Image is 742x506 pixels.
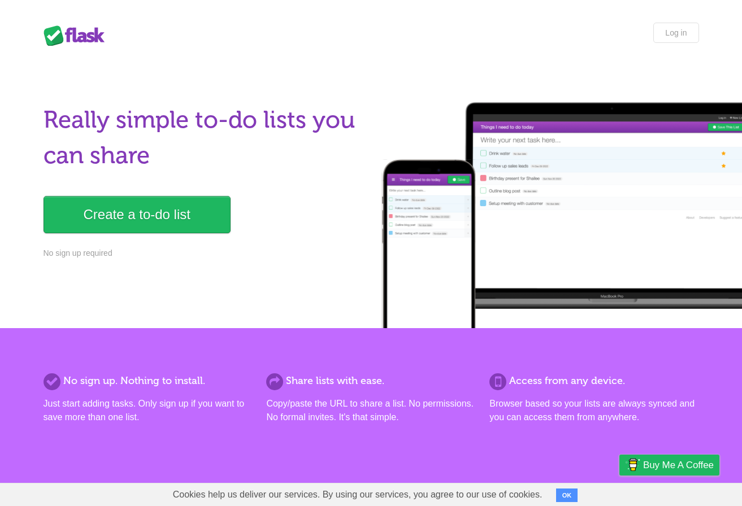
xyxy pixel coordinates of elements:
button: OK [556,488,578,502]
h2: No sign up. Nothing to install. [44,373,253,389]
a: Log in [653,23,698,43]
span: Buy me a coffee [643,455,714,475]
span: Cookies help us deliver our services. By using our services, you agree to our use of cookies. [162,483,554,506]
p: Browser based so your lists are always synced and you can access them from anywhere. [489,397,698,424]
h1: Really simple to-do lists you can share [44,102,365,173]
h2: Access from any device. [489,373,698,389]
p: No sign up required [44,247,365,259]
img: Buy me a coffee [625,455,640,474]
h2: Share lists with ease. [266,373,475,389]
a: Buy me a coffee [619,455,719,476]
a: Create a to-do list [44,196,231,233]
p: Just start adding tasks. Only sign up if you want to save more than one list. [44,397,253,424]
div: Flask Lists [44,25,111,46]
p: Copy/paste the URL to share a list. No permissions. No formal invites. It's that simple. [266,397,475,424]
